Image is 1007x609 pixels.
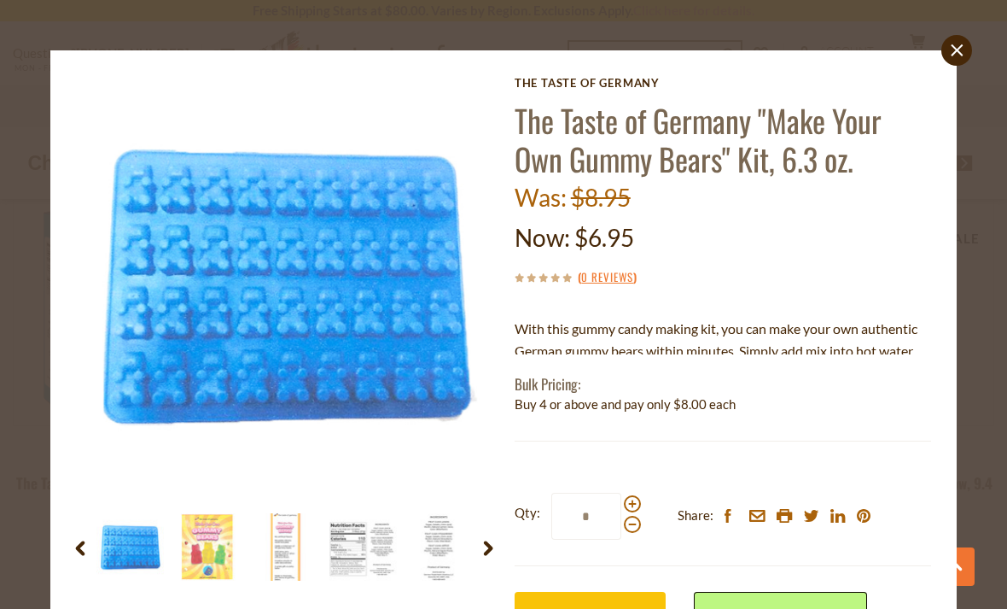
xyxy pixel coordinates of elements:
img: The Taste of Germany "Make Your Own Gummy Bears" Kit, 6.3 oz. [329,513,397,581]
a: 0 Reviews [581,268,633,287]
li: Buy 4 or above and pay only $8.00 each [515,394,931,415]
strong: Qty: [515,502,540,524]
a: The Taste of Germany [515,76,931,90]
img: The Taste of Germany "Make Your Own Gummy Bears" Kit, 6.3 oz. [407,513,474,581]
img: The Taste of Germany "Make Your Own Gummy Bears" Kit, 6.3 oz. [96,513,164,581]
span: With this gummy candy making kit, you can make your own authentic German gummy bears within minut... [515,320,924,382]
span: ( ) [578,268,637,285]
img: The Taste of Germany "Make Your Own Gummy Bears" Kit, 6.3 oz. [252,513,319,581]
img: The Taste of Germany "Make Your Own Gummy Bears" Kit, 6.3 oz. [76,76,493,494]
input: Qty: [551,493,621,540]
span: $8.95 [571,183,631,212]
label: Was: [515,183,567,212]
h1: Bulk Pricing: [515,375,931,393]
img: The Taste of Germany "Make Your Own Gummy Bears" Kit, 6.3 oz. [174,513,242,581]
span: Share: [678,505,713,526]
a: The Taste of Germany "Make Your Own Gummy Bears" Kit, 6.3 oz. [515,97,882,181]
span: $6.95 [574,223,634,252]
label: Now: [515,223,570,252]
